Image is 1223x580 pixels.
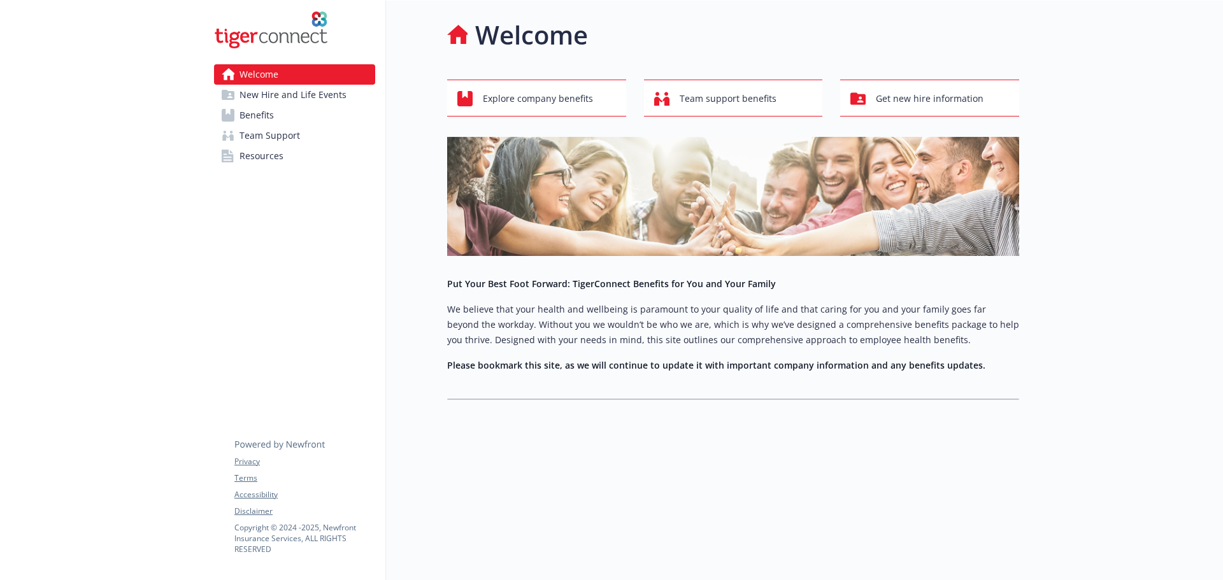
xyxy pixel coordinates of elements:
[876,87,983,111] span: Get new hire information
[240,105,274,125] span: Benefits
[234,506,375,517] a: Disclaimer
[475,16,588,54] h1: Welcome
[214,64,375,85] a: Welcome
[447,278,776,290] strong: Put Your Best Foot Forward: TigerConnect Benefits for You and Your Family
[447,137,1019,256] img: overview page banner
[214,125,375,146] a: Team Support
[240,146,283,166] span: Resources
[214,85,375,105] a: New Hire and Life Events
[214,105,375,125] a: Benefits
[240,85,347,105] span: New Hire and Life Events
[234,522,375,555] p: Copyright © 2024 - 2025 , Newfront Insurance Services, ALL RIGHTS RESERVED
[840,80,1019,117] button: Get new hire information
[240,125,300,146] span: Team Support
[644,80,823,117] button: Team support benefits
[447,359,985,371] strong: Please bookmark this site, as we will continue to update it with important company information an...
[214,146,375,166] a: Resources
[483,87,593,111] span: Explore company benefits
[680,87,776,111] span: Team support benefits
[447,80,626,117] button: Explore company benefits
[234,489,375,500] a: Accessibility
[234,456,375,467] a: Privacy
[234,472,375,484] a: Terms
[240,64,278,85] span: Welcome
[447,302,1019,348] p: We believe that your health and wellbeing is paramount to your quality of life and that caring fo...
